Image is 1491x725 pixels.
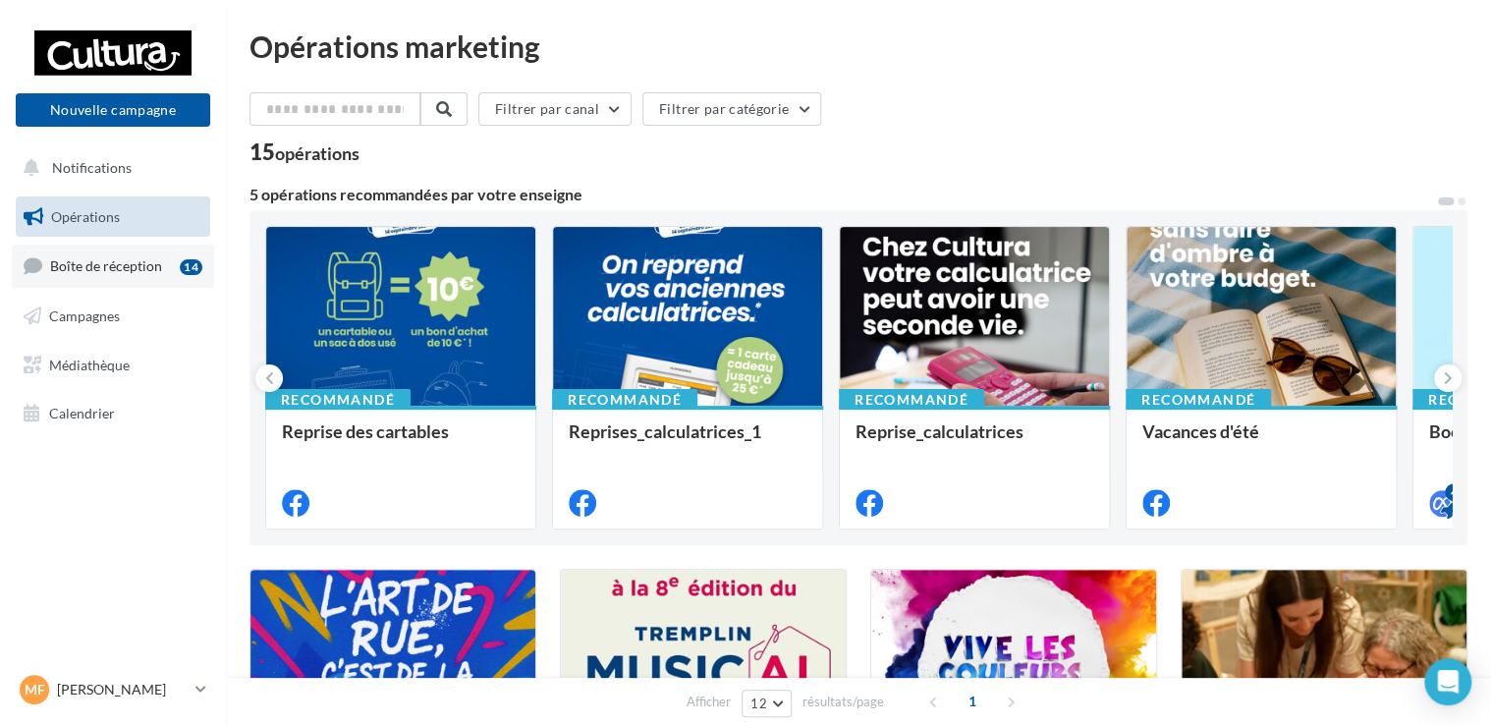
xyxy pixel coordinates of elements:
span: Médiathèque [49,356,130,372]
span: Notifications [52,159,132,176]
span: 1 [957,686,988,717]
div: Reprises_calculatrices_1 [569,421,806,461]
div: Recommandé [552,389,697,411]
button: Filtrer par canal [478,92,632,126]
a: Médiathèque [12,345,214,386]
div: Open Intercom Messenger [1424,658,1471,705]
span: Calendrier [49,405,115,421]
span: Campagnes [49,307,120,324]
button: Filtrer par catégorie [642,92,821,126]
div: opérations [275,144,359,162]
a: Campagnes [12,296,214,337]
div: 15 [249,141,359,163]
p: [PERSON_NAME] [57,680,188,699]
div: Opérations marketing [249,31,1467,61]
div: 14 [180,259,202,275]
a: Calendrier [12,393,214,434]
button: Notifications [12,147,206,189]
div: 5 opérations recommandées par votre enseigne [249,187,1436,202]
span: Afficher [687,693,731,711]
button: 12 [742,690,792,717]
a: MF [PERSON_NAME] [16,671,210,708]
span: Opérations [51,208,120,225]
div: Recommandé [839,389,984,411]
div: Reprise_calculatrices [856,421,1093,461]
div: Recommandé [1126,389,1271,411]
button: Nouvelle campagne [16,93,210,127]
div: Recommandé [265,389,411,411]
a: Opérations [12,196,214,238]
a: Boîte de réception14 [12,245,214,287]
span: MF [25,680,45,699]
div: Reprise des cartables [282,421,520,461]
span: Boîte de réception [50,257,162,274]
span: 12 [750,696,767,711]
div: 4 [1445,483,1463,501]
div: Vacances d'été [1142,421,1380,461]
span: résultats/page [802,693,884,711]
